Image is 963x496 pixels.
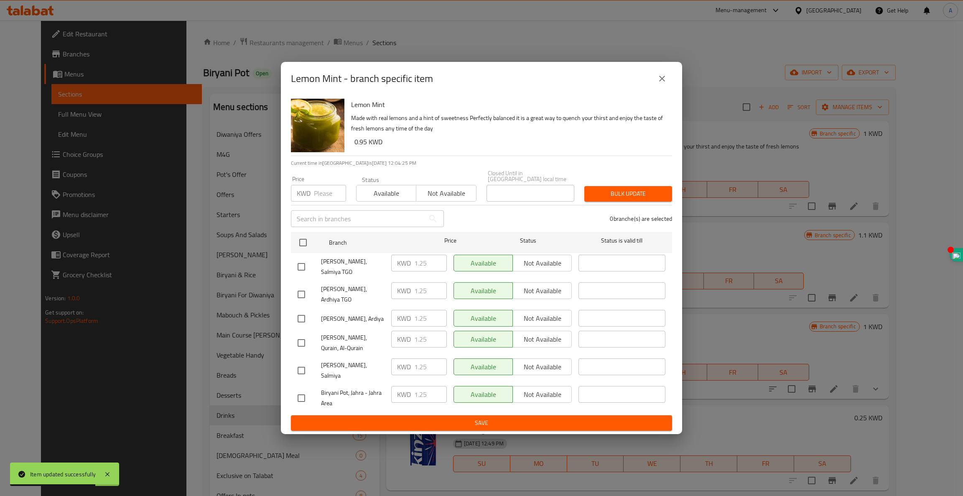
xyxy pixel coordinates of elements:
p: KWD [397,362,411,372]
button: Bulk update [584,186,672,202]
p: KWD [397,258,411,268]
span: [PERSON_NAME], Ardiya [321,314,385,324]
span: Status is valid till [578,235,665,246]
button: Not available [416,185,476,202]
span: Status [485,235,572,246]
p: KWD [397,389,411,399]
h6: Lemon Mint [351,99,665,110]
input: Please enter price [414,282,447,299]
span: Not available [420,187,473,199]
input: Please enter price [314,185,346,202]
h2: Lemon Mint - branch specific item [291,72,433,85]
span: Save [298,418,665,428]
input: Please enter price [414,331,447,348]
p: Current time in [GEOGRAPHIC_DATA] is [DATE] 12:04:25 PM [291,159,672,167]
input: Search in branches [291,210,425,227]
span: [PERSON_NAME], Ardhiya TGO [321,284,385,305]
input: Please enter price [414,310,447,327]
input: Please enter price [414,358,447,375]
button: Available [356,185,416,202]
p: KWD [297,188,311,198]
p: KWD [397,286,411,296]
span: [PERSON_NAME], Salmiya TGO [321,256,385,277]
span: [PERSON_NAME], Salmiya [321,360,385,381]
span: [PERSON_NAME], Qurain, Al-Qurain [321,332,385,353]
span: Biryani Pot, Jahra - Jahra Area [321,388,385,409]
span: Available [360,187,413,199]
p: KWD [397,334,411,344]
h6: 0.95 KWD [354,136,665,148]
p: KWD [397,313,411,323]
p: Made with real lemons and a hint of sweetness Perfectly balanced it is a great way to quench your... [351,113,665,134]
button: close [652,69,672,89]
p: 0 branche(s) are selected [610,215,672,223]
button: Save [291,415,672,431]
img: Lemon Mint [291,99,344,152]
span: Bulk update [591,189,665,199]
input: Please enter price [414,386,447,403]
div: Item updated successfully [30,470,96,479]
input: Please enter price [414,255,447,271]
span: Branch [329,238,416,248]
span: Price [423,235,478,246]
